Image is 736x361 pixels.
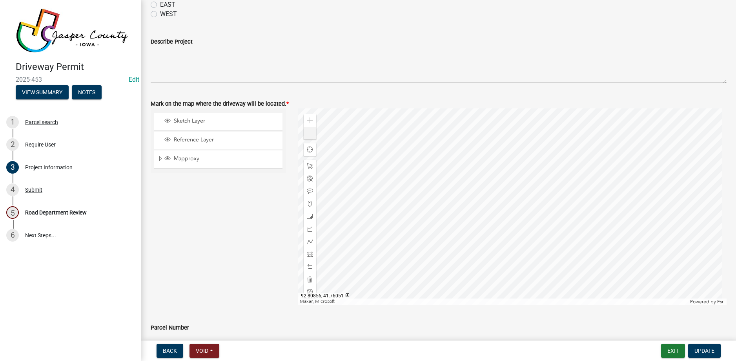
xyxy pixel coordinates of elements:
[72,90,102,96] wm-modal-confirm: Notes
[129,76,139,83] wm-modal-confirm: Edit Application Number
[25,210,87,215] div: Road Department Review
[16,8,129,53] img: Jasper County, Iowa
[189,344,219,358] button: Void
[688,299,727,305] div: Powered by
[154,132,282,149] li: Reference Layer
[157,155,163,163] span: Expand
[163,117,280,125] div: Sketch Layer
[163,155,280,163] div: Mapproxy
[151,325,189,331] label: Parcel Number
[163,136,280,144] div: Reference Layer
[129,76,139,83] a: Edit
[16,61,135,73] h4: Driveway Permit
[157,344,183,358] button: Back
[16,90,69,96] wm-modal-confirm: Summary
[25,165,73,170] div: Project Information
[6,161,19,174] div: 3
[661,344,685,358] button: Exit
[154,113,282,130] li: Sketch Layer
[172,117,280,125] span: Sketch Layer
[163,348,177,354] span: Back
[694,348,714,354] span: Update
[153,111,283,171] ul: Layer List
[298,299,689,305] div: Maxar, Microsoft
[6,138,19,151] div: 2
[6,183,19,196] div: 4
[717,299,725,304] a: Esri
[72,85,102,99] button: Notes
[25,187,42,192] div: Submit
[6,206,19,219] div: 5
[154,150,282,169] li: Mapproxy
[172,155,280,162] span: Mapproxy
[196,348,208,354] span: Void
[25,119,58,125] div: Parcel search
[688,344,721,358] button: Update
[304,143,316,156] div: Find my location
[16,76,126,83] span: 2025-453
[6,229,19,242] div: 6
[172,136,280,143] span: Reference Layer
[16,85,69,99] button: View Summary
[304,127,316,139] div: Zoom out
[151,101,289,107] label: Mark on the map where the driveway will be located.
[25,142,56,147] div: Require User
[6,116,19,128] div: 1
[304,114,316,127] div: Zoom in
[160,9,177,19] label: WEST
[151,39,193,45] label: Describe Project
